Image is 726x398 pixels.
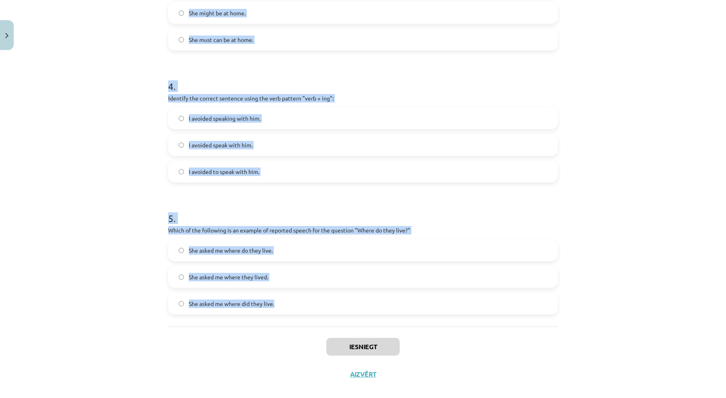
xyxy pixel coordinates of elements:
[326,338,400,356] button: Iesniegt
[179,301,184,306] input: She asked me where did they live.
[168,94,558,103] p: Identify the correct sentence using the verb pattern "verb + ing":
[348,370,378,378] button: Aizvērt
[168,199,558,224] h1: 5 .
[179,248,184,253] input: She asked me where do they live.
[189,114,261,123] span: I avoided speaking with him.
[189,36,253,44] span: She must can be at home.
[179,169,184,174] input: I avoided to speak with him.
[189,246,273,255] span: She asked me where do they live.
[179,142,184,148] input: I avoided speak with him.
[179,274,184,280] input: She asked me where they lived.
[189,300,274,308] span: She asked me where did they live.
[168,67,558,92] h1: 4 .
[189,168,259,176] span: I avoided to speak with him.
[189,9,246,17] span: She might be at home.
[179,37,184,42] input: She must can be at home.
[179,10,184,16] input: She might be at home.
[5,33,8,38] img: icon-close-lesson-0947bae3869378f0d4975bcd49f059093ad1ed9edebbc8119c70593378902aed.svg
[189,273,268,281] span: She asked me where they lived.
[179,116,184,121] input: I avoided speaking with him.
[168,226,558,235] p: Which of the following is an example of reported speech for the question "Where do they live?"
[189,141,252,149] span: I avoided speak with him.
